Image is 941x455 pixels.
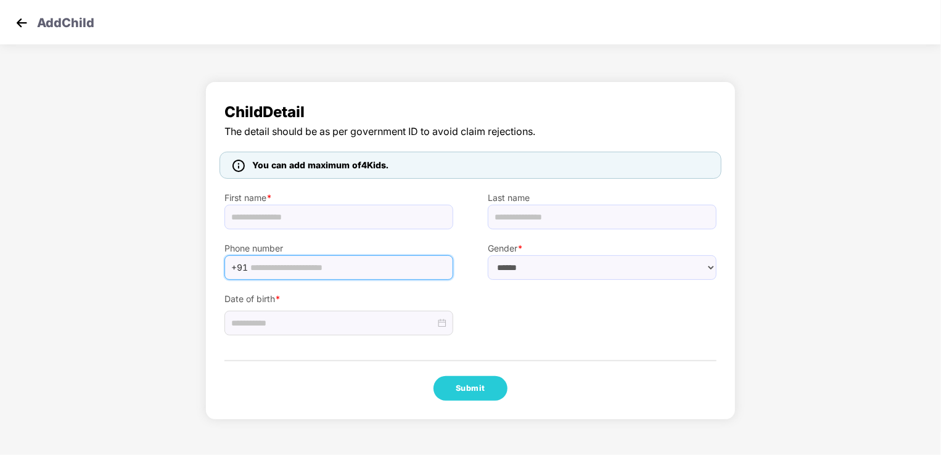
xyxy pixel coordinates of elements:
button: Submit [434,376,507,401]
span: +91 [231,258,248,277]
span: Child Detail [224,100,717,124]
img: svg+xml;base64,PHN2ZyB4bWxucz0iaHR0cDovL3d3dy53My5vcmcvMjAwMC9zdmciIHdpZHRoPSIzMCIgaGVpZ2h0PSIzMC... [12,14,31,32]
img: icon [232,160,245,172]
label: Phone number [224,242,453,255]
label: Last name [488,191,717,205]
span: You can add maximum of 4 Kids. [252,160,388,170]
span: The detail should be as per government ID to avoid claim rejections. [224,124,717,139]
p: Add Child [37,14,94,28]
label: Gender [488,242,717,255]
label: First name [224,191,453,205]
label: Date of birth [224,292,453,306]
